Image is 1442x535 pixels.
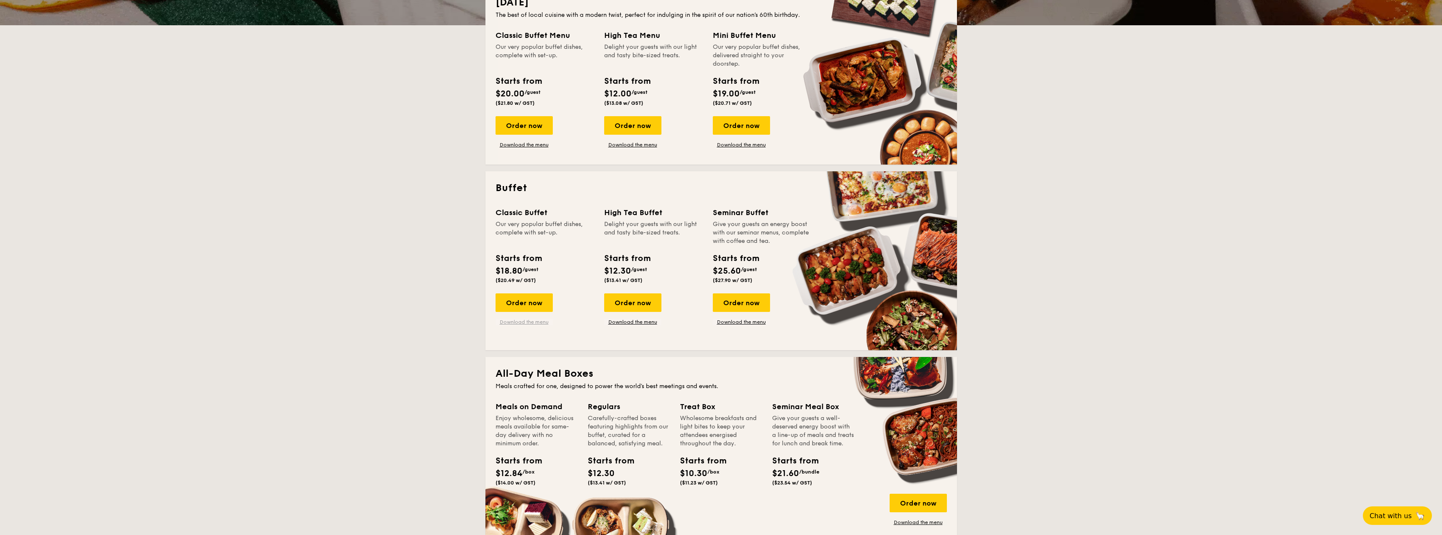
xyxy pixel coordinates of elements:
[1363,506,1432,525] button: Chat with us🦙
[713,207,811,218] div: Seminar Buffet
[604,75,650,88] div: Starts from
[680,414,762,448] div: Wholesome breakfasts and light bites to keep your attendees energised throughout the day.
[588,414,670,448] div: Carefully-crafted boxes featuring highlights from our buffet, curated for a balanced, satisfying ...
[496,89,525,99] span: $20.00
[631,266,647,272] span: /guest
[713,252,759,265] div: Starts from
[680,455,718,467] div: Starts from
[740,89,756,95] span: /guest
[522,266,538,272] span: /guest
[496,100,535,106] span: ($21.80 w/ GST)
[713,116,770,135] div: Order now
[496,11,947,19] div: The best of local cuisine with a modern twist, perfect for indulging in the spirit of our nation’...
[890,519,947,526] a: Download the menu
[604,141,661,148] a: Download the menu
[713,293,770,312] div: Order now
[496,181,947,195] h2: Buffet
[604,220,703,245] div: Delight your guests with our light and tasty bite-sized treats.
[496,266,522,276] span: $18.80
[496,455,533,467] div: Starts from
[799,469,819,475] span: /bundle
[588,455,626,467] div: Starts from
[496,480,536,486] span: ($14.00 w/ GST)
[604,277,642,283] span: ($13.41 w/ GST)
[522,469,535,475] span: /box
[713,266,741,276] span: $25.60
[604,89,632,99] span: $12.00
[604,319,661,325] a: Download the menu
[496,75,541,88] div: Starts from
[496,207,594,218] div: Classic Buffet
[890,494,947,512] div: Order now
[604,266,631,276] span: $12.30
[588,480,626,486] span: ($13.41 w/ GST)
[772,414,854,448] div: Give your guests a well-deserved energy boost with a line-up of meals and treats for lunch and br...
[707,469,720,475] span: /box
[496,414,578,448] div: Enjoy wholesome, delicious meals available for same-day delivery with no minimum order.
[496,319,553,325] a: Download the menu
[713,89,740,99] span: $19.00
[680,480,718,486] span: ($11.23 w/ GST)
[713,141,770,148] a: Download the menu
[496,220,594,245] div: Our very popular buffet dishes, complete with set-up.
[604,116,661,135] div: Order now
[496,382,947,391] div: Meals crafted for one, designed to power the world's best meetings and events.
[604,293,661,312] div: Order now
[604,252,650,265] div: Starts from
[1370,512,1412,520] span: Chat with us
[713,29,811,41] div: Mini Buffet Menu
[772,480,812,486] span: ($23.54 w/ GST)
[741,266,757,272] span: /guest
[713,277,752,283] span: ($27.90 w/ GST)
[632,89,648,95] span: /guest
[772,401,854,413] div: Seminar Meal Box
[496,293,553,312] div: Order now
[604,100,643,106] span: ($13.08 w/ GST)
[496,29,594,41] div: Classic Buffet Menu
[496,141,553,148] a: Download the menu
[713,43,811,68] div: Our very popular buffet dishes, delivered straight to your doorstep.
[496,116,553,135] div: Order now
[496,252,541,265] div: Starts from
[713,75,759,88] div: Starts from
[772,468,799,479] span: $21.60
[496,401,578,413] div: Meals on Demand
[588,468,615,479] span: $12.30
[496,277,536,283] span: ($20.49 w/ GST)
[1415,511,1425,521] span: 🦙
[680,401,762,413] div: Treat Box
[713,100,752,106] span: ($20.71 w/ GST)
[496,367,947,381] h2: All-Day Meal Boxes
[496,468,522,479] span: $12.84
[713,220,811,245] div: Give your guests an energy boost with our seminar menus, complete with coffee and tea.
[604,207,703,218] div: High Tea Buffet
[713,319,770,325] a: Download the menu
[588,401,670,413] div: Regulars
[525,89,541,95] span: /guest
[604,43,703,68] div: Delight your guests with our light and tasty bite-sized treats.
[496,43,594,68] div: Our very popular buffet dishes, complete with set-up.
[772,455,810,467] div: Starts from
[604,29,703,41] div: High Tea Menu
[680,468,707,479] span: $10.30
